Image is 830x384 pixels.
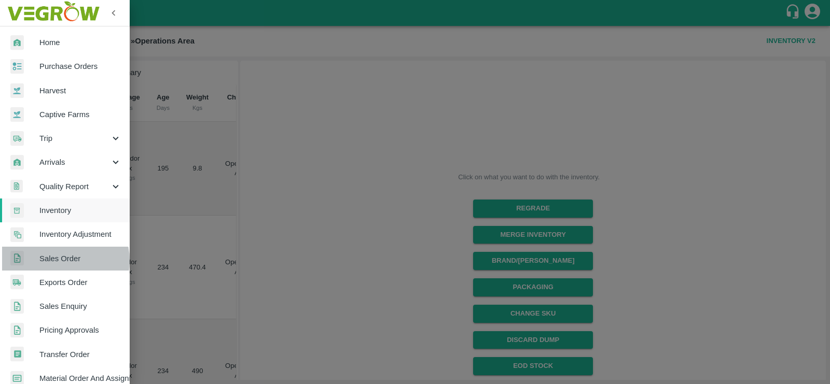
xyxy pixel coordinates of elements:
[39,37,121,48] span: Home
[39,85,121,96] span: Harvest
[39,229,121,240] span: Inventory Adjustment
[39,205,121,216] span: Inventory
[10,180,23,193] img: qualityReport
[10,131,24,146] img: delivery
[10,251,24,266] img: sales
[10,323,24,338] img: sales
[10,155,24,170] img: whArrival
[10,275,24,290] img: shipments
[39,61,121,72] span: Purchase Orders
[39,324,121,336] span: Pricing Approvals
[39,133,110,144] span: Trip
[10,35,24,50] img: whArrival
[10,227,24,242] img: inventory
[39,181,110,192] span: Quality Report
[39,109,121,120] span: Captive Farms
[10,299,24,314] img: sales
[10,59,24,74] img: reciept
[39,277,121,288] span: Exports Order
[10,107,24,122] img: harvest
[39,349,121,360] span: Transfer Order
[39,253,121,264] span: Sales Order
[39,301,121,312] span: Sales Enquiry
[39,373,121,384] span: Material Order And Assignment
[10,203,24,218] img: whInventory
[39,157,110,168] span: Arrivals
[10,83,24,98] img: harvest
[10,347,24,362] img: whTransfer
